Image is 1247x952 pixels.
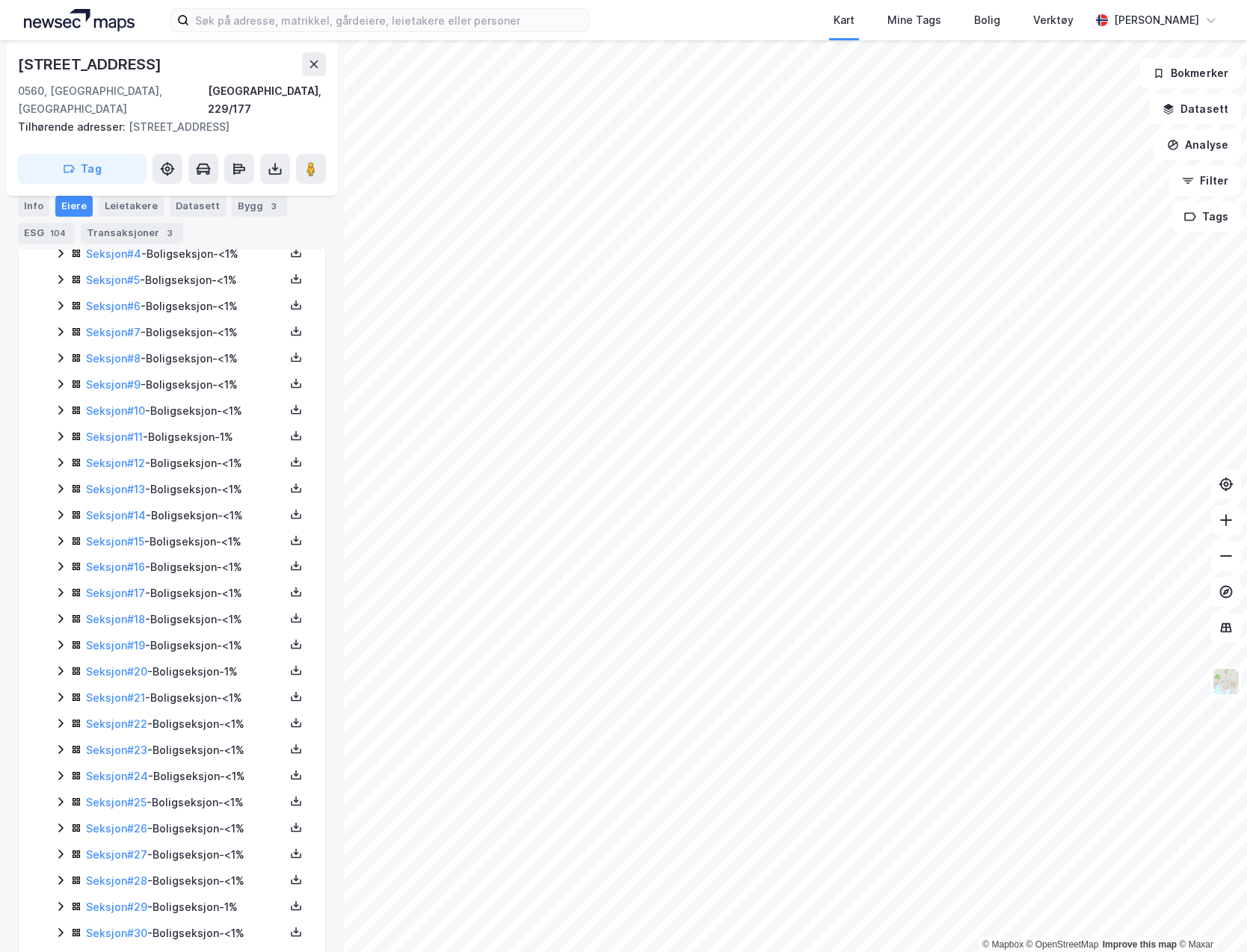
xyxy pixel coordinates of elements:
[86,872,285,890] div: - Boligseksjon - <1%
[86,297,285,315] div: - Boligseksjon - <1%
[86,376,285,394] div: - Boligseksjon - <1%
[86,613,145,625] a: Seksjon#18
[86,767,285,785] div: - Boligseksjon - <1%
[86,273,140,286] a: Seksjon#5
[86,535,144,548] a: Seksjon#15
[1033,11,1074,29] div: Verktøy
[18,118,314,136] div: [STREET_ADDRESS]
[47,226,69,241] div: 104
[86,533,285,551] div: - Boligseksjon - <1%
[86,350,285,368] div: - Boligseksjon - <1%
[86,717,147,730] a: Seksjon#22
[1154,130,1241,160] button: Analyse
[1172,880,1247,952] div: Kontrollprogram for chat
[86,324,285,341] div: - Boligseksjon - <1%
[18,154,147,184] button: Tag
[1169,166,1241,196] button: Filter
[834,11,855,29] div: Kart
[18,82,208,118] div: 0560, [GEOGRAPHIC_DATA], [GEOGRAPHIC_DATA]
[232,196,287,217] div: Bygg
[86,689,285,707] div: - Boligseksjon - <1%
[99,196,164,217] div: Leietakere
[86,741,285,759] div: - Boligseksjon - <1%
[1212,667,1240,696] img: Z
[86,794,285,812] div: - Boligseksjon - <1%
[86,639,145,652] a: Seksjon#19
[1103,939,1177,950] a: Improve this map
[86,428,285,446] div: - Boligseksjon - 1%
[1150,94,1241,124] button: Datasett
[86,404,145,417] a: Seksjon#10
[887,11,941,29] div: Mine Tags
[1114,11,1199,29] div: [PERSON_NAME]
[86,715,285,733] div: - Boligseksjon - <1%
[86,245,285,263] div: - Boligseksjon - <1%
[86,637,285,655] div: - Boligseksjon - <1%
[86,924,285,942] div: - Boligseksjon - <1%
[86,796,147,809] a: Seksjon#25
[974,11,1000,29] div: Bolig
[86,509,146,522] a: Seksjon#14
[1171,202,1241,232] button: Tags
[55,196,93,217] div: Eiere
[86,665,147,678] a: Seksjon#20
[86,846,285,864] div: - Boligseksjon - <1%
[86,352,141,365] a: Seksjon#8
[86,584,285,602] div: - Boligseksjon - <1%
[1140,58,1241,88] button: Bokmerker
[86,457,145,469] a: Seksjon#12
[86,560,145,573] a: Seksjon#16
[86,558,285,576] div: - Boligseksjon - <1%
[1026,939,1099,950] a: OpenStreetMap
[86,663,285,681] div: - Boligseksjon - 1%
[86,900,147,913] a: Seksjon#29
[86,611,285,628] div: - Boligseksjon - <1%
[86,691,145,704] a: Seksjon#21
[18,120,129,133] span: Tilhørende adresser:
[86,822,147,835] a: Seksjon#26
[86,247,141,260] a: Seksjon#4
[162,226,177,241] div: 3
[18,196,49,217] div: Info
[982,939,1023,950] a: Mapbox
[86,507,285,525] div: - Boligseksjon - <1%
[18,52,164,76] div: [STREET_ADDRESS]
[86,271,285,289] div: - Boligseksjon - <1%
[86,402,285,420] div: - Boligseksjon - <1%
[86,300,141,312] a: Seksjon#6
[86,480,285,498] div: - Boligseksjon - <1%
[1172,880,1247,952] iframe: Chat Widget
[86,770,148,782] a: Seksjon#24
[86,848,147,861] a: Seksjon#27
[24,9,135,31] img: logo.a4113a55bc3d86da70a041830d287a7e.svg
[189,9,588,31] input: Søk på adresse, matrikkel, gårdeiere, leietakere eller personer
[170,196,226,217] div: Datasett
[86,927,147,939] a: Seksjon#30
[86,454,285,472] div: - Boligseksjon - <1%
[86,874,147,887] a: Seksjon#28
[86,744,147,756] a: Seksjon#23
[86,430,143,443] a: Seksjon#11
[86,587,145,599] a: Seksjon#17
[86,898,285,916] div: - Boligseksjon - 1%
[208,82,326,118] div: [GEOGRAPHIC_DATA], 229/177
[86,820,285,838] div: - Boligseksjon - <1%
[266,199,281,214] div: 3
[81,223,183,244] div: Transaksjoner
[86,378,141,391] a: Seksjon#9
[86,326,141,339] a: Seksjon#7
[18,223,75,244] div: ESG
[86,483,145,495] a: Seksjon#13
